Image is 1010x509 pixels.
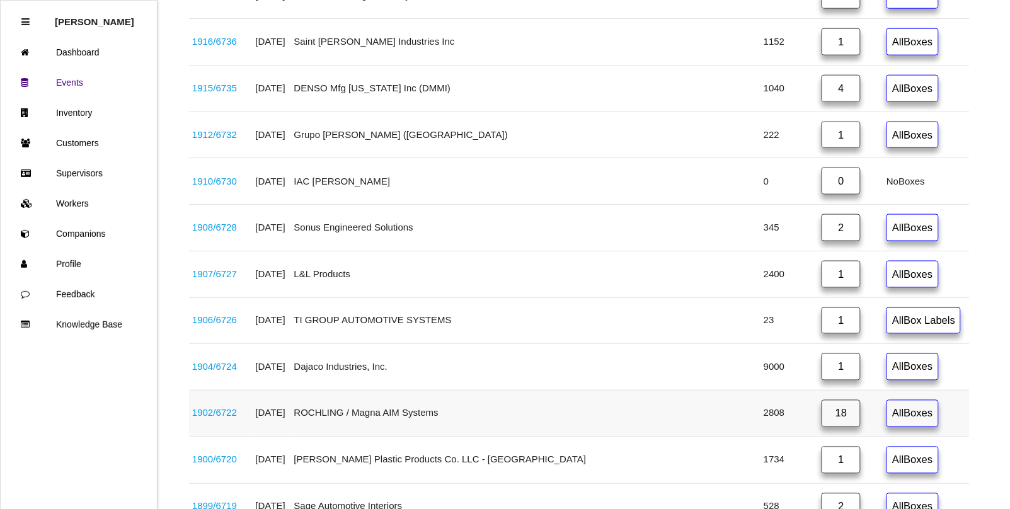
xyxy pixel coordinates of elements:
[822,400,861,427] a: 18
[1,188,157,219] a: Workers
[760,19,818,66] td: 1152
[192,35,250,49] div: 68403783AB
[822,353,861,380] a: 1
[760,158,818,205] td: 0
[291,65,761,112] td: DENSO Mfg [US_STATE] Inc (DMMI)
[192,129,237,140] a: 1912/6732
[192,315,237,326] a: 1906/6726
[822,447,861,474] a: 1
[887,447,938,474] a: AllBoxes
[822,75,861,102] a: 4
[253,391,291,437] td: [DATE]
[253,251,291,297] td: [DATE]
[291,297,761,344] td: TI GROUP AUTOMOTIVE SYSTEMS
[887,28,938,55] a: AllBoxes
[192,267,250,282] div: LJ6B S279D81 AA (45063)
[291,391,761,437] td: ROCHLING / Magna AIM Systems
[822,168,861,195] a: 0
[192,222,237,232] a: 1908/6728
[1,249,157,279] a: Profile
[192,268,237,279] a: 1907/6727
[760,437,818,483] td: 1734
[192,406,250,421] div: 68425775AD
[760,112,818,158] td: 222
[192,83,237,93] a: 1915/6735
[1,67,157,98] a: Events
[822,28,861,55] a: 1
[55,7,134,27] p: Rosie Blandino
[192,220,250,235] div: 68405582AB
[887,214,938,241] a: AllBoxes
[760,391,818,437] td: 2808
[291,112,761,158] td: Grupo [PERSON_NAME] ([GEOGRAPHIC_DATA])
[253,112,291,158] td: [DATE]
[192,36,237,47] a: 1916/6736
[760,297,818,344] td: 23
[291,344,761,391] td: Dajaco Industries, Inc.
[822,122,861,149] a: 1
[253,297,291,344] td: [DATE]
[1,309,157,340] a: Knowledge Base
[291,19,761,66] td: Saint [PERSON_NAME] Industries Inc
[760,205,818,251] td: 345
[253,205,291,251] td: [DATE]
[192,174,250,189] div: 8203J2B
[192,408,237,418] a: 1902/6722
[253,19,291,66] td: [DATE]
[192,128,250,142] div: Counsels
[1,279,157,309] a: Feedback
[192,454,237,465] a: 1900/6720
[1,128,157,158] a: Customers
[760,65,818,112] td: 1040
[883,158,970,205] td: No Boxes
[1,158,157,188] a: Supervisors
[887,307,961,335] a: AllBox Labels
[822,261,861,288] a: 1
[253,65,291,112] td: [DATE]
[192,453,250,467] div: LJ6B-S281B28-AA (78720)
[760,344,818,391] td: 9000
[21,7,30,37] div: Close
[822,307,861,335] a: 1
[887,261,938,288] a: AllBoxes
[887,353,938,380] a: AllBoxes
[1,37,157,67] a: Dashboard
[291,205,761,251] td: Sonus Engineered Solutions
[192,176,237,186] a: 1910/6730
[822,214,861,241] a: 2
[887,122,938,149] a: AllBoxes
[887,75,938,102] a: AllBoxes
[192,314,250,328] div: HJPA0013ACF30
[192,362,237,372] a: 1904/6724
[1,219,157,249] a: Companions
[253,344,291,391] td: [DATE]
[253,158,291,205] td: [DATE]
[291,158,761,205] td: IAC [PERSON_NAME]
[887,400,938,427] a: AllBoxes
[1,98,157,128] a: Inventory
[192,81,250,96] div: WS ECM Hose Clamp
[253,437,291,483] td: [DATE]
[192,360,250,375] div: 38793 Baffle Clip
[760,251,818,297] td: 2400
[291,437,761,483] td: [PERSON_NAME] Plastic Products Co. LLC - [GEOGRAPHIC_DATA]
[291,251,761,297] td: L&L Products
